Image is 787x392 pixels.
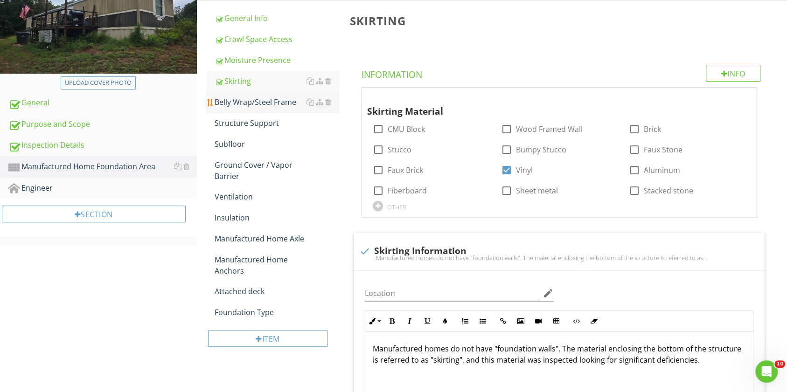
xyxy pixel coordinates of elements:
[515,124,582,134] label: Wood Framed Wall
[8,139,197,151] div: Inspection Details
[215,254,339,276] div: Manufactured Home Anchors
[418,312,436,330] button: Underline (Ctrl+U)
[215,159,339,182] div: Ground Cover / Vapor Barrier
[388,165,423,175] label: Faux Brick
[215,76,339,87] div: Skirting
[215,307,339,318] div: Foundation Type
[436,312,454,330] button: Colors
[365,286,540,301] input: Location
[8,161,197,173] div: Manufactured Home Foundation Area
[644,165,680,175] label: Aluminum
[547,312,565,330] button: Insert Table
[215,34,339,45] div: Crawl Space Access
[373,343,745,365] p: Manufactured homes do not have "foundation walls". The material enclosing the bottom of the struc...
[365,312,383,330] button: Inline Style
[215,191,339,202] div: Ventilation
[215,96,339,108] div: Belly Wrap/Steel Frame
[512,312,529,330] button: Insert Image (Ctrl+P)
[644,145,683,154] label: Faux Stone
[8,182,197,194] div: Engineer
[494,312,512,330] button: Insert Link (Ctrl+K)
[774,360,785,368] span: 10
[644,124,661,134] label: Brick
[350,14,772,27] h3: Skirting
[2,206,186,222] div: Section
[215,212,339,223] div: Insulation
[706,65,761,82] div: Info
[388,145,411,154] label: Stucco
[755,360,778,383] iframe: Intercom live chat
[215,233,339,244] div: Manufactured Home Axle
[8,97,197,109] div: General
[61,76,136,89] button: Upload cover photo
[515,186,557,195] label: Sheet metal
[65,78,132,88] div: Upload cover photo
[401,312,418,330] button: Italic (Ctrl+I)
[388,124,425,134] label: CMU Block
[543,288,554,299] i: edit
[362,65,760,81] h4: Information
[215,55,339,66] div: Moisture Presence
[456,312,474,330] button: Ordered List
[215,13,339,24] div: General Info
[567,312,585,330] button: Code View
[387,203,406,211] div: OTHER
[8,118,197,131] div: Purpose and Scope
[529,312,547,330] button: Insert Video
[215,117,339,129] div: Structure Support
[215,286,339,297] div: Attached deck
[359,254,759,261] div: Manufactured homes do not have "foundation walls". The material enclosing the bottom of the struc...
[515,145,566,154] label: Bumpy Stucco
[208,330,327,347] div: Item
[474,312,492,330] button: Unordered List
[367,91,732,118] div: Skirting Material
[383,312,401,330] button: Bold (Ctrl+B)
[644,186,693,195] label: Stacked stone
[585,312,603,330] button: Clear Formatting
[515,165,532,175] label: Vinyl
[215,138,339,150] div: Subfloor
[388,186,427,195] label: Fiberboard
